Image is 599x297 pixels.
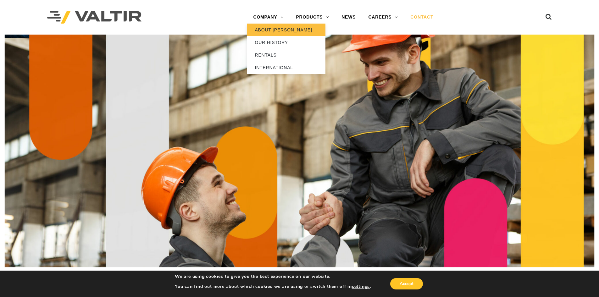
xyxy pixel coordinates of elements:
a: CAREERS [362,11,404,24]
a: ABOUT [PERSON_NAME] [247,24,325,36]
a: OUR HISTORY [247,36,325,49]
img: Contact_1 [5,35,594,267]
a: INTERNATIONAL [247,61,325,74]
a: RENTALS [247,49,325,61]
a: NEWS [335,11,362,24]
a: COMPANY [247,11,290,24]
img: Valtir [47,11,141,24]
a: CONTACT [404,11,440,24]
a: PRODUCTS [290,11,335,24]
p: You can find out more about which cookies we are using or switch them off in . [175,284,371,289]
button: Accept [390,278,423,289]
button: settings [352,284,370,289]
p: We are using cookies to give you the best experience on our website. [175,274,371,279]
